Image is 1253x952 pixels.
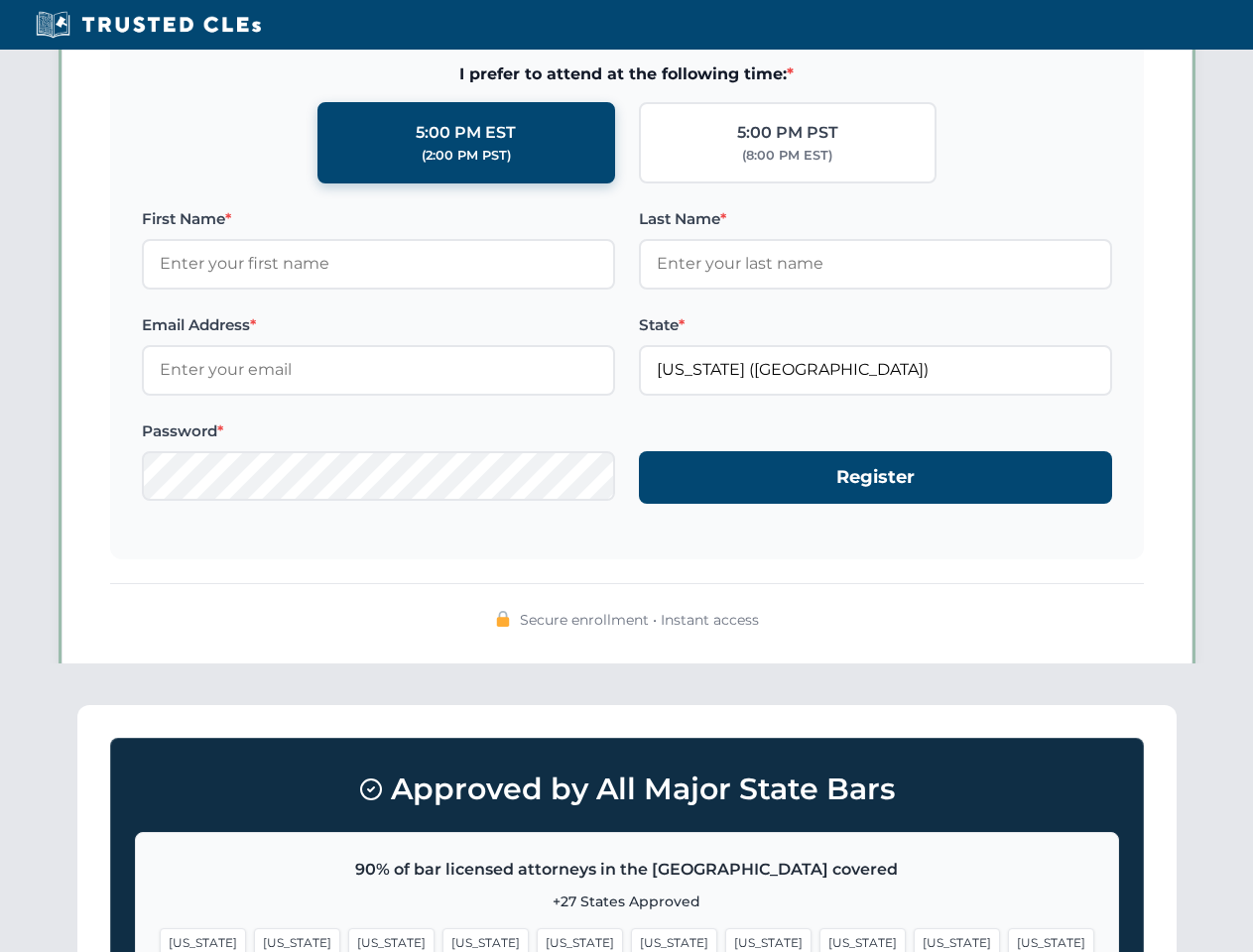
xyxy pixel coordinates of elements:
[639,451,1112,504] button: Register
[30,10,267,40] img: Trusted CLEs
[160,857,1094,883] p: 90% of bar licensed attorneys in the [GEOGRAPHIC_DATA] covered
[416,120,516,146] div: 5:00 PM EST
[495,611,511,627] img: 🔒
[142,239,615,289] input: Enter your first name
[142,419,615,443] label: Password
[142,207,615,231] label: First Name
[737,120,838,146] div: 5:00 PM PST
[742,146,832,166] div: (8:00 PM EST)
[639,313,1112,337] label: State
[142,345,615,395] input: Enter your email
[639,239,1112,289] input: Enter your last name
[639,207,1112,231] label: Last Name
[639,345,1112,395] input: Florida (FL)
[142,61,1112,87] span: I prefer to attend at the following time:
[142,313,615,337] label: Email Address
[520,609,759,631] span: Secure enrollment • Instant access
[160,891,1094,912] p: +27 States Approved
[422,146,511,166] div: (2:00 PM PST)
[135,763,1119,816] h3: Approved by All Major State Bars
